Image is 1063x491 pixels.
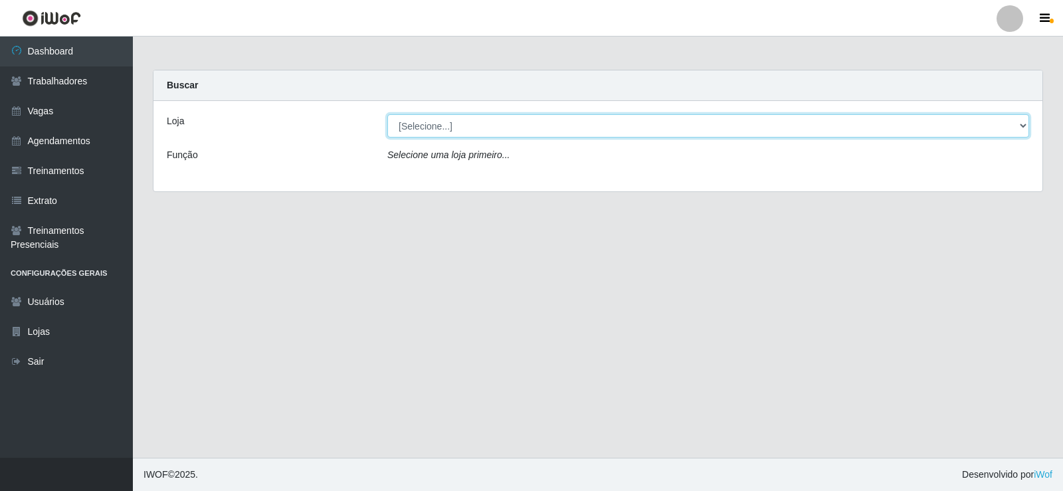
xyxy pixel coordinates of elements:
[144,468,198,482] span: © 2025 .
[167,80,198,90] strong: Buscar
[1034,469,1052,480] a: iWof
[144,469,168,480] span: IWOF
[167,148,198,162] label: Função
[387,149,510,160] i: Selecione uma loja primeiro...
[22,10,81,27] img: CoreUI Logo
[962,468,1052,482] span: Desenvolvido por
[167,114,184,128] label: Loja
